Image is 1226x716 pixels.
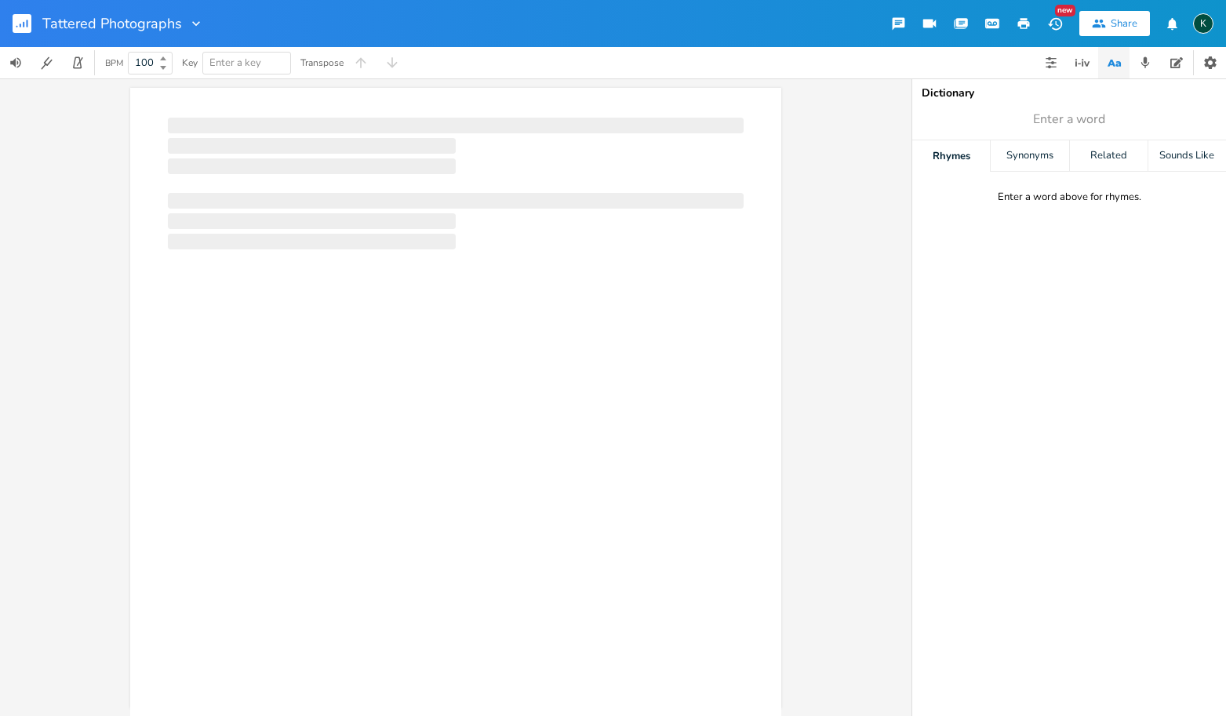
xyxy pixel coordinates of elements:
div: BPM [105,59,123,67]
div: Sounds Like [1148,140,1226,172]
div: Dictionary [922,88,1217,99]
button: New [1039,9,1071,38]
div: Enter a word above for rhymes. [998,191,1141,204]
div: Rhymes [912,140,990,172]
span: Tattered Photographs [42,16,182,31]
span: Enter a word [1033,111,1105,129]
div: Share [1111,16,1137,31]
div: New [1055,5,1075,16]
button: K [1193,5,1213,42]
div: Synonyms [991,140,1068,172]
div: Transpose [300,58,344,67]
div: Key [182,58,198,67]
div: Koval [1193,13,1213,34]
button: Share [1079,11,1150,36]
div: Related [1070,140,1148,172]
span: Enter a key [209,56,261,70]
